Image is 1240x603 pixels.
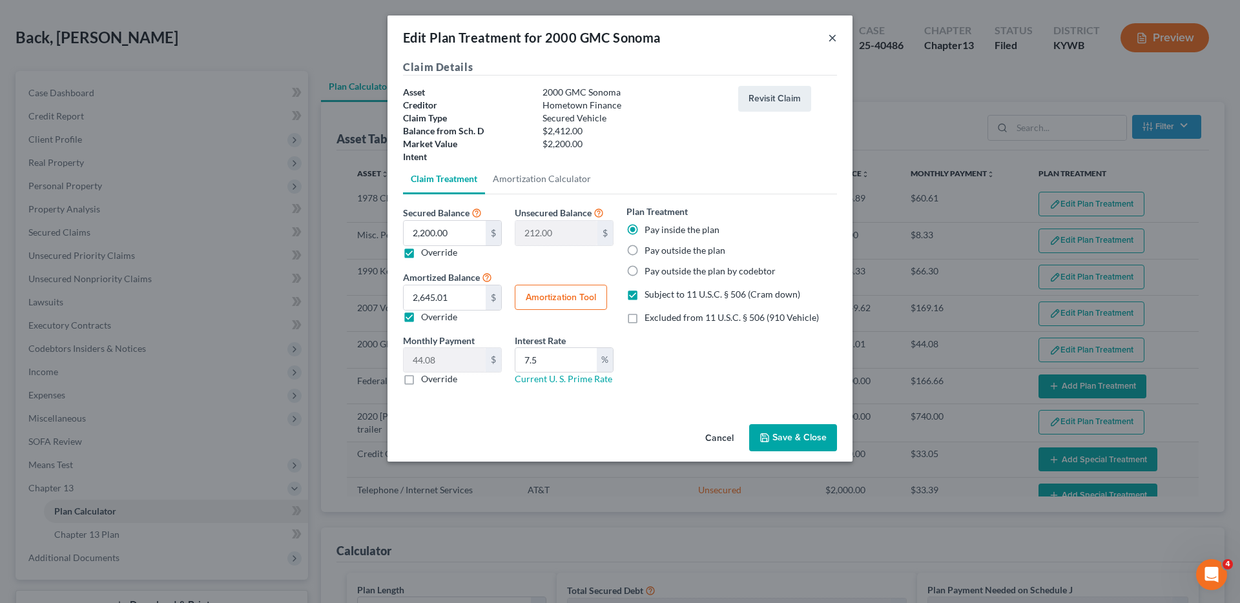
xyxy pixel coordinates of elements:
[645,244,725,257] label: Pay outside the plan
[1223,559,1233,569] span: 4
[738,86,811,112] button: Revisit Claim
[645,265,776,278] label: Pay outside the plan by codebtor
[515,348,597,373] input: 0.00
[536,125,732,138] div: $2,412.00
[403,207,470,218] span: Secured Balance
[397,86,536,99] div: Asset
[403,272,480,283] span: Amortized Balance
[828,30,837,45] button: ×
[485,163,599,194] a: Amortization Calculator
[404,348,486,373] input: 0.00
[536,86,732,99] div: 2000 GMC Sonoma
[645,312,819,323] span: Excluded from 11 U.S.C. § 506 (910 Vehicle)
[486,285,501,310] div: $
[515,221,597,245] input: 0.00
[645,289,800,300] span: Subject to 11 U.S.C. § 506 (Cram down)
[403,28,661,46] div: Edit Plan Treatment for 2000 GMC Sonoma
[397,99,536,112] div: Creditor
[749,424,837,451] button: Save & Close
[1196,559,1227,590] iframe: Intercom live chat
[515,285,607,311] button: Amortization Tool
[397,125,536,138] div: Balance from Sch. D
[486,221,501,245] div: $
[404,285,486,310] input: 0.00
[515,334,566,347] label: Interest Rate
[397,150,536,163] div: Intent
[403,163,485,194] a: Claim Treatment
[397,138,536,150] div: Market Value
[403,59,837,76] h5: Claim Details
[536,99,732,112] div: Hometown Finance
[597,221,613,245] div: $
[403,334,475,347] label: Monthly Payment
[536,138,732,150] div: $2,200.00
[421,246,457,259] label: Override
[695,425,744,451] button: Cancel
[645,223,719,236] label: Pay inside the plan
[486,348,501,373] div: $
[597,348,613,373] div: %
[397,112,536,125] div: Claim Type
[421,373,457,385] label: Override
[515,207,592,218] span: Unsecured Balance
[421,311,457,323] label: Override
[404,221,486,245] input: 0.00
[515,373,612,384] a: Current U. S. Prime Rate
[626,205,688,218] label: Plan Treatment
[536,112,732,125] div: Secured Vehicle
